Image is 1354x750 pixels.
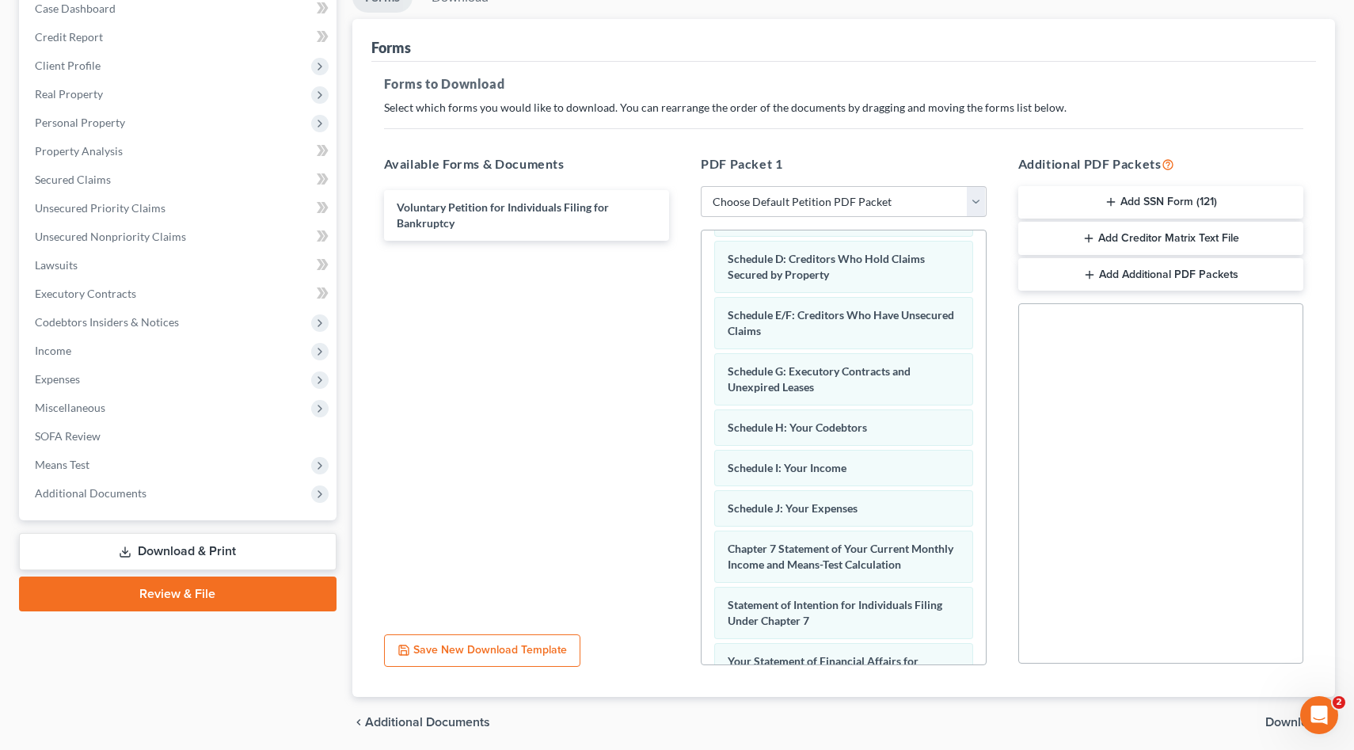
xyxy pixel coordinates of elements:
[384,100,1304,116] p: Select which forms you would like to download. You can rearrange the order of the documents by dr...
[384,74,1304,93] h5: Forms to Download
[35,458,89,471] span: Means Test
[384,634,580,668] button: Save New Download Template
[22,137,337,166] a: Property Analysis
[22,280,337,308] a: Executory Contracts
[22,251,337,280] a: Lawsuits
[728,461,846,474] span: Schedule I: Your Income
[22,422,337,451] a: SOFA Review
[1265,716,1335,729] button: Download chevron_right
[728,421,867,434] span: Schedule H: Your Codebtors
[35,344,71,357] span: Income
[35,486,146,500] span: Additional Documents
[365,716,490,729] span: Additional Documents
[352,716,365,729] i: chevron_left
[728,501,858,515] span: Schedule J: Your Expenses
[728,654,919,683] span: Your Statement of Financial Affairs for Individuals Filing for Bankruptcy
[35,144,123,158] span: Property Analysis
[35,401,105,414] span: Miscellaneous
[22,194,337,223] a: Unsecured Priority Claims
[35,2,116,15] span: Case Dashboard
[35,173,111,186] span: Secured Claims
[728,364,911,394] span: Schedule G: Executory Contracts and Unexpired Leases
[35,315,179,329] span: Codebtors Insiders & Notices
[728,252,925,281] span: Schedule D: Creditors Who Hold Claims Secured by Property
[35,30,103,44] span: Credit Report
[35,258,78,272] span: Lawsuits
[35,230,186,243] span: Unsecured Nonpriority Claims
[728,598,942,627] span: Statement of Intention for Individuals Filing Under Chapter 7
[1265,716,1322,729] span: Download
[371,38,411,57] div: Forms
[1018,186,1304,219] button: Add SSN Form (121)
[728,308,954,337] span: Schedule E/F: Creditors Who Have Unsecured Claims
[1018,258,1304,291] button: Add Additional PDF Packets
[1018,222,1304,255] button: Add Creditor Matrix Text File
[701,154,987,173] h5: PDF Packet 1
[1300,696,1338,734] iframe: Intercom live chat
[35,372,80,386] span: Expenses
[397,200,609,230] span: Voluntary Petition for Individuals Filing for Bankruptcy
[35,116,125,129] span: Personal Property
[384,154,670,173] h5: Available Forms & Documents
[1333,696,1345,709] span: 2
[35,201,165,215] span: Unsecured Priority Claims
[35,429,101,443] span: SOFA Review
[1018,154,1304,173] h5: Additional PDF Packets
[728,542,953,571] span: Chapter 7 Statement of Your Current Monthly Income and Means-Test Calculation
[22,23,337,51] a: Credit Report
[35,59,101,72] span: Client Profile
[19,577,337,611] a: Review & File
[19,533,337,570] a: Download & Print
[35,87,103,101] span: Real Property
[22,166,337,194] a: Secured Claims
[352,716,490,729] a: chevron_left Additional Documents
[35,287,136,300] span: Executory Contracts
[22,223,337,251] a: Unsecured Nonpriority Claims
